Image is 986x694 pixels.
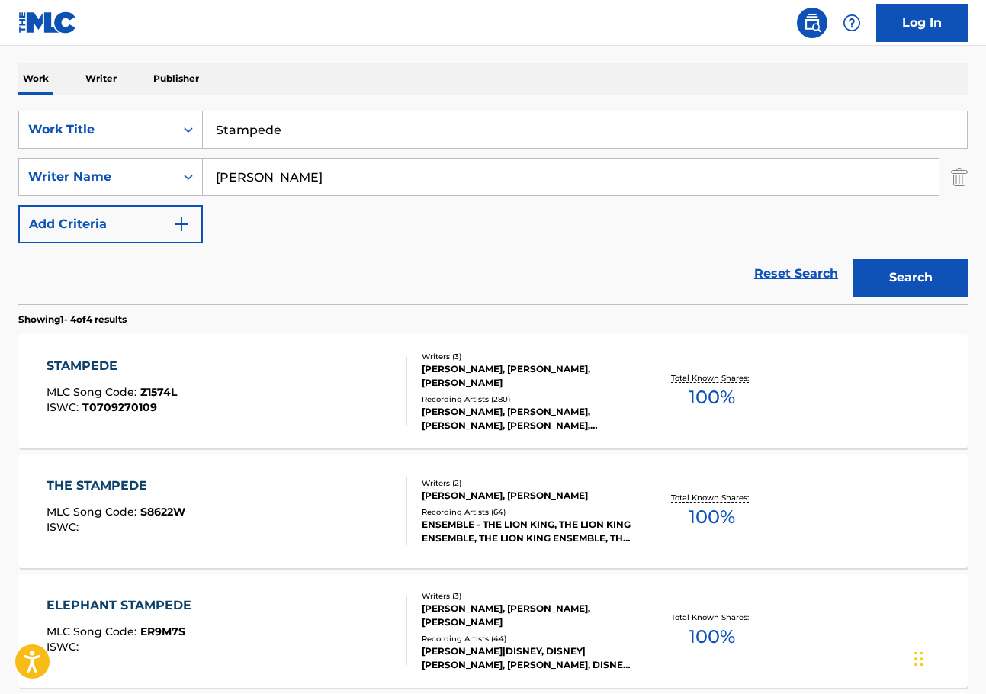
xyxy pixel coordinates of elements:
img: 9d2ae6d4665cec9f34b9.svg [172,215,191,233]
span: 100 % [689,384,735,411]
a: STAMPEDEMLC Song Code:Z1574LISWC:T0709270109Writers (3)[PERSON_NAME], [PERSON_NAME], [PERSON_NAME... [18,334,968,448]
div: [PERSON_NAME]|DISNEY, DISNEY|[PERSON_NAME], [PERSON_NAME], DISNEY, [PERSON_NAME]|DISNEY, [PERSON_... [422,644,633,672]
span: MLC Song Code : [47,385,140,399]
span: ISWC : [47,640,82,654]
button: Search [853,259,968,297]
span: MLC Song Code : [47,625,140,638]
img: Delete Criterion [951,158,968,196]
div: Writers ( 3 ) [422,351,633,362]
span: S8622W [140,505,185,519]
span: ISWC : [47,520,82,534]
iframe: Chat Widget [910,621,986,694]
p: Writer [81,63,121,95]
div: THE STAMPEDE [47,477,185,495]
p: Showing 1 - 4 of 4 results [18,313,127,326]
p: Work [18,63,53,95]
div: [PERSON_NAME], [PERSON_NAME], [PERSON_NAME] [422,602,633,629]
div: Writers ( 2 ) [422,477,633,489]
p: Total Known Shares: [671,492,753,503]
img: MLC Logo [18,11,77,34]
a: Log In [876,4,968,42]
span: MLC Song Code : [47,505,140,519]
div: [PERSON_NAME], [PERSON_NAME], [PERSON_NAME], [PERSON_NAME], [PERSON_NAME], [PERSON_NAME], VARIOUS... [422,405,633,432]
span: 100 % [689,503,735,531]
a: Public Search [797,8,827,38]
div: ENSEMBLE - THE LION KING, THE LION KING ENSEMBLE, THE LION KING ENSEMBLE, THE LION KING ENSEMBLE,... [422,518,633,545]
div: Recording Artists ( 44 ) [422,633,633,644]
div: Writer Name [28,168,165,186]
span: T0709270109 [82,400,157,414]
img: search [803,14,821,32]
div: [PERSON_NAME], [PERSON_NAME] [422,489,633,503]
div: Help [837,8,867,38]
form: Search Form [18,111,968,304]
span: 100 % [689,623,735,651]
span: ER9M7S [140,625,185,638]
button: Add Criteria [18,205,203,243]
p: Publisher [149,63,204,95]
div: Recording Artists ( 64 ) [422,506,633,518]
p: Total Known Shares: [671,372,753,384]
a: ELEPHANT STAMPEDEMLC Song Code:ER9M7SISWC:Writers (3)[PERSON_NAME], [PERSON_NAME], [PERSON_NAME]R... [18,574,968,688]
span: Z1574L [140,385,177,399]
span: ISWC : [47,400,82,414]
a: Reset Search [747,257,846,291]
div: ELEPHANT STAMPEDE [47,596,199,615]
img: help [843,14,861,32]
p: Total Known Shares: [671,612,753,623]
div: STAMPEDE [47,357,177,375]
div: [PERSON_NAME], [PERSON_NAME], [PERSON_NAME] [422,362,633,390]
div: Recording Artists ( 280 ) [422,394,633,405]
div: Drag [914,636,923,682]
div: Writers ( 3 ) [422,590,633,602]
div: Work Title [28,120,165,139]
a: THE STAMPEDEMLC Song Code:S8622WISWC:Writers (2)[PERSON_NAME], [PERSON_NAME]Recording Artists (64... [18,454,968,568]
